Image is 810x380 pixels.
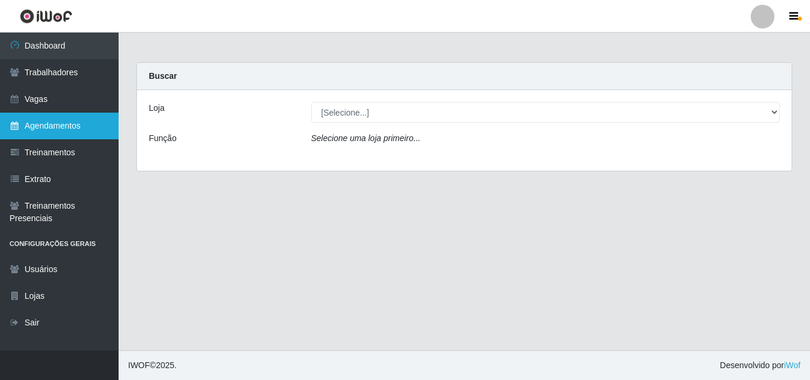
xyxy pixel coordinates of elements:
a: iWof [784,360,801,370]
img: CoreUI Logo [20,9,72,24]
span: © 2025 . [128,359,177,372]
i: Selecione uma loja primeiro... [311,133,420,143]
label: Função [149,132,177,145]
label: Loja [149,102,164,114]
span: IWOF [128,360,150,370]
span: Desenvolvido por [720,359,801,372]
strong: Buscar [149,71,177,81]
